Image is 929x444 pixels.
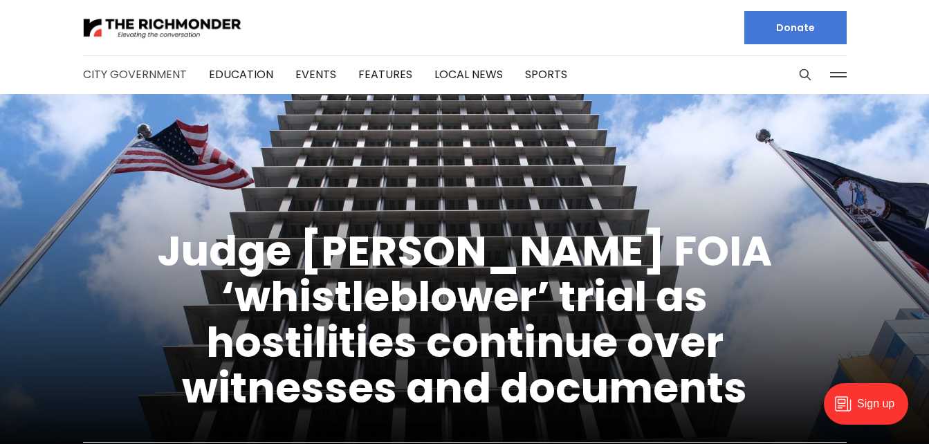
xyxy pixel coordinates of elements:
[83,16,242,40] img: The Richmonder
[295,66,336,82] a: Events
[812,376,929,444] iframe: portal-trigger
[157,222,772,417] a: Judge [PERSON_NAME] FOIA ‘whistleblower’ trial as hostilities continue over witnesses and documents
[525,66,567,82] a: Sports
[358,66,412,82] a: Features
[795,64,816,85] button: Search this site
[209,66,273,82] a: Education
[744,11,847,44] a: Donate
[83,66,187,82] a: City Government
[434,66,503,82] a: Local News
